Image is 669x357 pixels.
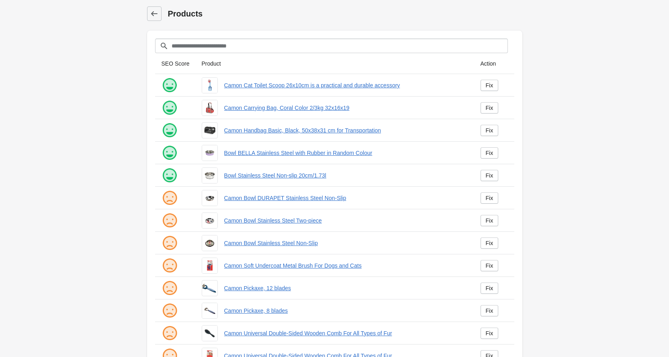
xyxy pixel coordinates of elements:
[486,105,493,111] div: Fix
[162,325,178,341] img: sad.png
[481,147,499,159] a: Fix
[486,195,493,201] div: Fix
[162,122,178,138] img: happy.png
[224,239,468,247] a: Camon Bowl Stainless Steel Non-Slip
[162,77,178,93] img: happy.png
[162,280,178,296] img: sad.png
[162,100,178,116] img: happy.png
[486,307,493,314] div: Fix
[486,240,493,246] div: Fix
[486,127,493,134] div: Fix
[486,285,493,291] div: Fix
[162,235,178,251] img: sad.png
[162,213,178,229] img: sad.png
[486,262,493,269] div: Fix
[224,104,468,112] a: Camon Carrying Bag, Coral Color 2/3kg 32x16x19
[474,53,514,74] th: Action
[481,305,499,316] a: Fix
[486,172,493,179] div: Fix
[224,262,468,270] a: Camon Soft Undercoat Metal Brush For Dogs and Cats
[486,330,493,336] div: Fix
[481,215,499,226] a: Fix
[481,192,499,204] a: Fix
[481,125,499,136] a: Fix
[224,81,468,89] a: Camon Cat Toilet Scoop 26x10cm is a practical and durable accessory
[486,217,493,224] div: Fix
[162,258,178,274] img: sad.png
[224,329,468,337] a: Camon Universal Double-Sided Wooden Comb For All Types of Fur
[155,53,195,74] th: SEO Score
[224,149,468,157] a: Bowl BELLA Stainless Steel with Rubber in Random Colour
[162,167,178,184] img: happy.png
[481,102,499,113] a: Fix
[224,171,468,180] a: Bowl Stainless Steel Non-slip 20cm/1.73l
[224,194,468,202] a: Camon Bowl DURAPET Stainless Steel Non-Slip
[481,283,499,294] a: Fix
[481,237,499,249] a: Fix
[162,145,178,161] img: happy.png
[224,126,468,134] a: Camon Handbag Basic, Black, 50x38x31 cm for Transportation
[481,170,499,181] a: Fix
[486,150,493,156] div: Fix
[162,190,178,206] img: sad.png
[486,82,493,89] div: Fix
[481,80,499,91] a: Fix
[224,284,468,292] a: Camon Pickaxe, 12 blades
[481,260,499,271] a: Fix
[195,53,474,74] th: Product
[224,217,468,225] a: Camon Bowl Stainless Steel Two-piece
[162,303,178,319] img: sad.png
[481,328,499,339] a: Fix
[224,307,468,315] a: Camon Pickaxe, 8 blades
[168,8,522,19] h1: Products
